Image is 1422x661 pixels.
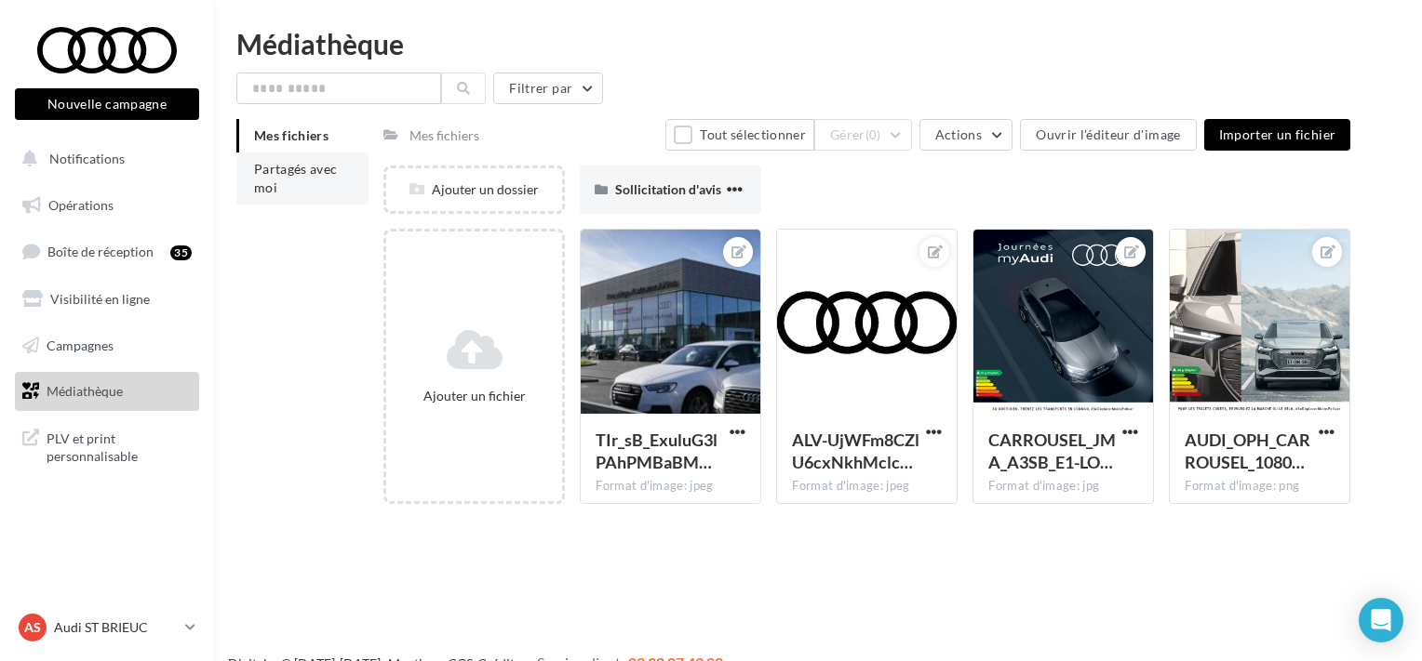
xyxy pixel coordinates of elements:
[170,245,192,260] div: 35
[493,73,603,104] button: Filtrer par
[254,127,329,143] span: Mes fichiers
[47,337,114,352] span: Campagnes
[15,610,199,645] a: AS Audi ST BRIEUC
[814,119,912,151] button: Gérer(0)
[50,291,150,307] span: Visibilité en ligne
[236,30,1400,58] div: Médiathèque
[47,244,154,259] span: Boîte de réception
[11,418,203,473] a: PLV et print personnalisable
[11,231,203,271] a: Boîte de réception35
[54,618,178,637] p: Audi ST BRIEUC
[865,127,881,142] span: (0)
[792,430,919,472] span: ALV-UjWFm8CZlU6cxNkhMclcWz2vYujVEjZelX0VMf_X9eU8EvyojrKN
[919,119,1013,151] button: Actions
[1185,478,1335,495] div: Format d'image: png
[1219,126,1336,142] span: Importer un fichier
[386,180,562,199] div: Ajouter un dossier
[48,197,114,213] span: Opérations
[254,161,338,195] span: Partagés avec moi
[1020,119,1196,151] button: Ouvrir l'éditeur d'image
[935,126,982,142] span: Actions
[11,280,203,319] a: Visibilité en ligne
[11,326,203,365] a: Campagnes
[988,478,1138,495] div: Format d'image: jpg
[792,478,942,495] div: Format d'image: jpeg
[596,430,718,472] span: TIr_sB_ExuluG3lPAhPMBaBMm_7arAegNtRFcQxUqKp7UI38bKcq_ch4fwi2oeu_bjovrsGh6j1fAsZB6w=s0
[1359,598,1403,642] div: Open Intercom Messenger
[11,186,203,225] a: Opérations
[49,151,125,166] span: Notifications
[47,383,123,399] span: Médiathèque
[1185,430,1310,472] span: AUDI_OPH_CARROUSEL_1080x1080_PARE_BRISE_MARCHEOUVELO
[11,372,203,411] a: Médiathèque
[596,478,745,495] div: Format d'image: jpeg
[665,119,814,151] button: Tout sélectionner
[15,88,199,120] button: Nouvelle campagne
[11,139,195,178] button: Notifications
[615,181,721,197] span: Sollicitation d'avis
[1204,119,1351,151] button: Importer un fichier
[47,426,192,466] span: PLV et print personnalisable
[409,126,479,145] div: Mes fichiers
[24,618,41,637] span: AS
[394,387,555,405] div: Ajouter un fichier
[988,430,1116,472] span: CARROUSEL_JMA_A3SB_E1-LOM1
